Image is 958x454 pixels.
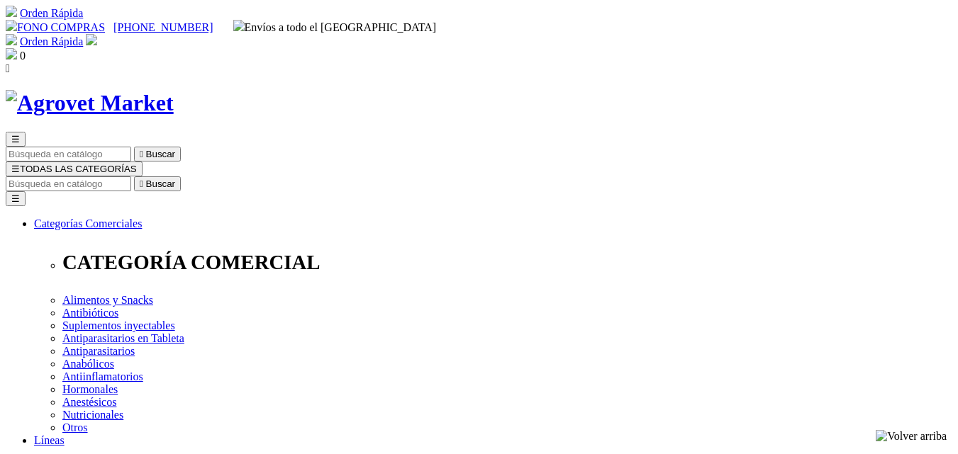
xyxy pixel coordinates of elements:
[62,319,175,331] a: Suplementos inyectables
[62,345,135,357] a: Antiparasitarios
[62,294,153,306] a: Alimentos y Snacks
[146,149,175,159] span: Buscar
[6,21,105,33] a: FONO COMPRAS
[146,178,175,189] span: Buscar
[11,134,20,144] span: ☰
[62,421,88,433] a: Otros
[62,370,143,382] a: Antiinflamatorios
[62,332,184,344] a: Antiparasitarios en Tableta
[6,48,17,59] img: shopping-bag.svg
[876,430,947,443] img: Volver arriba
[6,147,131,161] input: Buscar
[6,161,143,176] button: ☰TODAS LAS CATEGORÍAS
[34,434,65,446] a: Líneas
[62,383,118,395] a: Hormonales
[86,35,97,47] a: Acceda a su cuenta de cliente
[34,217,142,229] a: Categorías Comerciales
[233,21,437,33] span: Envíos a todo el [GEOGRAPHIC_DATA]
[62,409,123,421] a: Nutricionales
[62,358,114,370] a: Anabólicos
[20,50,26,62] span: 0
[6,6,17,17] img: shopping-cart.svg
[140,178,143,189] i: 
[134,147,181,161] button:  Buscar
[6,191,26,206] button: ☰
[20,35,83,47] a: Orden Rápida
[134,176,181,191] button:  Buscar
[6,34,17,45] img: shopping-cart.svg
[140,149,143,159] i: 
[6,20,17,31] img: phone.svg
[233,20,245,31] img: delivery-truck.svg
[11,164,20,174] span: ☰
[62,307,118,319] a: Antibióticos
[20,7,83,19] a: Orden Rápida
[113,21,213,33] a: [PHONE_NUMBER]
[6,62,10,74] i: 
[62,251,952,274] p: CATEGORÍA COMERCIAL
[6,132,26,147] button: ☰
[6,90,174,116] img: Agrovet Market
[62,396,116,408] a: Anestésicos
[86,34,97,45] img: user.svg
[6,176,131,191] input: Buscar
